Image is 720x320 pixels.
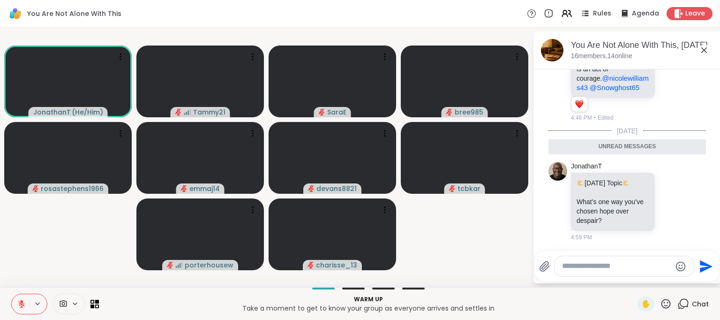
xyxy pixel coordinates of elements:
[611,126,643,136] span: [DATE]
[685,9,705,18] span: Leave
[594,114,596,122] span: •
[571,39,713,51] div: You Are Not Alone With This, [DATE]
[307,262,314,268] span: audio-muted
[598,114,614,122] span: Edited
[541,39,563,61] img: You Are Not Alone With This, Oct 09
[632,9,659,18] span: Agenda
[548,162,567,181] img: https://sharewell-space-live.sfo3.digitaloceanspaces.com/user-generated/0e2c5150-e31e-4b6a-957d-4...
[167,262,173,268] span: audio-muted
[316,260,357,270] span: charisse_13
[175,109,182,115] span: audio-muted
[455,107,483,117] span: bree985
[449,185,456,192] span: audio-muted
[571,233,592,242] span: 4:59 PM
[41,184,104,193] span: rosastephens1966
[193,107,225,117] span: Tammy21
[622,179,630,187] span: 🌤️
[27,9,121,18] span: You Are Not Alone With This
[32,185,39,192] span: audio-muted
[33,107,71,117] span: JonathanT
[562,261,671,271] textarea: Type your message
[675,261,686,272] button: Emoji picker
[574,100,584,108] button: Reactions: love
[593,9,611,18] span: Rules
[7,6,23,22] img: ShareWell Logomark
[316,184,357,193] span: devans8821
[548,139,706,154] div: Unread messages
[105,295,632,304] p: Warm up
[185,260,233,270] span: porterhousew
[72,107,103,117] span: ( He/Him )
[319,109,325,115] span: audio-muted
[181,185,187,192] span: audio-muted
[590,84,639,91] span: @Snowghost65
[571,114,592,122] span: 4:46 PM
[692,299,709,309] span: Chat
[577,197,649,225] p: What’s one way you’ve chosen hope over despair?
[571,97,588,112] div: Reaction list
[694,256,715,277] button: Send
[457,184,480,193] span: tcbkar
[189,184,220,193] span: emmaj14
[446,109,453,115] span: audio-muted
[105,304,632,313] p: Take a moment to get to know your group as everyone arrives and settles in
[577,74,649,91] span: @nicolewilliams43
[327,107,346,117] span: SaraE
[641,298,651,310] span: ✋
[571,162,602,171] a: JonathanT
[577,179,585,187] span: 🌤️
[571,52,632,61] p: 16 members, 14 online
[577,178,649,188] p: [DATE] Topic
[308,185,315,192] span: audio-muted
